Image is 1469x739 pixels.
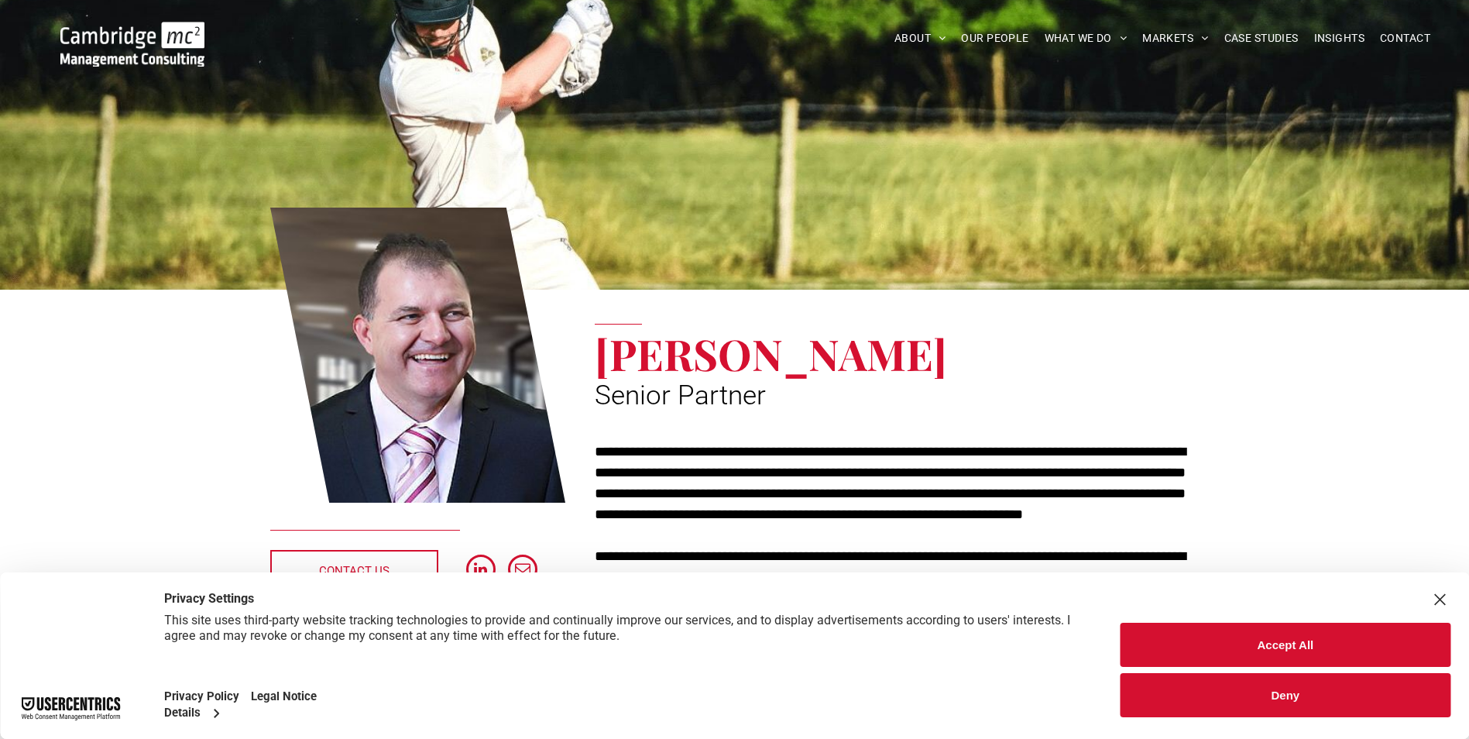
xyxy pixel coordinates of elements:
a: CONTACT [1372,26,1438,50]
span: Senior Partner [595,380,766,411]
a: WHAT WE DO [1037,26,1135,50]
a: linkedin [466,555,496,588]
a: CASE STUDIES [1217,26,1306,50]
span: CONTACT US [319,552,390,590]
a: Your Business Transformed | Cambridge Management Consulting [60,24,204,40]
a: OUR PEOPLE [953,26,1036,50]
a: Paul Turk | Senior Partner | Cambridge Management Consulting [270,205,566,506]
a: email [508,555,537,588]
a: INSIGHTS [1306,26,1372,50]
a: CONTACT US [270,550,438,589]
span: [PERSON_NAME] [595,325,947,382]
a: ABOUT [887,26,954,50]
a: MARKETS [1134,26,1216,50]
img: Go to Homepage [60,22,204,67]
